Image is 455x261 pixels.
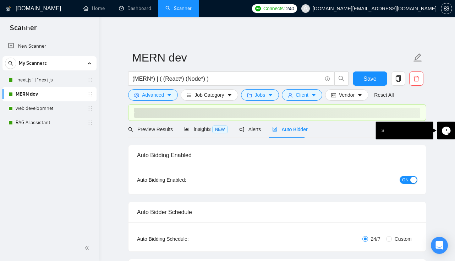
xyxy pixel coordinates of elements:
[184,127,189,132] span: area-chart
[331,92,336,98] span: idcard
[5,58,16,69] button: search
[165,5,192,11] a: searchScanner
[282,89,322,101] button: userClientcaret-down
[137,235,230,243] div: Auto Bidding Schedule:
[119,5,151,11] a: dashboardDashboard
[142,91,164,99] span: Advanced
[288,92,293,98] span: user
[374,91,394,99] a: Reset All
[2,56,97,130] li: My Scanners
[272,127,277,132] span: robot
[128,89,178,101] button: settingAdvancedcaret-down
[311,92,316,98] span: caret-down
[6,3,11,15] img: logo
[409,71,423,86] button: delete
[16,73,83,87] a: "next.js" | "next js
[2,39,97,53] li: New Scanner
[286,5,294,12] span: 240
[255,6,261,11] img: upwork-logo.png
[83,5,105,11] a: homeHome
[410,75,423,82] span: delete
[239,127,261,132] span: Alerts
[441,6,452,11] span: setting
[339,91,355,99] span: Vendor
[128,127,173,132] span: Preview Results
[441,3,452,14] button: setting
[194,91,224,99] span: Job Category
[227,92,232,98] span: caret-down
[16,101,83,116] a: web developmnet
[263,5,285,12] span: Connects:
[272,127,307,132] span: Auto Bidder
[247,92,252,98] span: folder
[325,76,330,81] span: info-circle
[212,126,228,133] span: NEW
[391,75,405,82] span: copy
[335,75,348,82] span: search
[87,91,93,97] span: holder
[184,126,227,132] span: Insights
[334,71,349,86] button: search
[134,92,139,98] span: setting
[181,89,238,101] button: barsJob Categorycaret-down
[87,120,93,126] span: holder
[357,92,362,98] span: caret-down
[16,116,83,130] a: RAG AI assistant
[391,71,405,86] button: copy
[5,61,16,66] span: search
[137,202,417,222] div: Auto Bidder Schedule
[4,23,42,38] span: Scanner
[137,145,417,165] div: Auto Bidding Enabled
[87,77,93,83] span: holder
[255,91,265,99] span: Jobs
[413,53,422,62] span: edit
[353,71,387,86] button: Save
[84,244,92,251] span: double-left
[392,235,415,243] span: Custom
[239,127,244,132] span: notification
[8,39,91,53] a: New Scanner
[137,176,230,184] div: Auto Bidding Enabled:
[128,127,133,132] span: search
[431,237,448,254] div: Open Intercom Messenger
[303,6,308,11] span: user
[132,49,412,66] input: Scanner name...
[16,87,83,101] a: MERN dev
[187,92,192,98] span: bars
[325,89,368,101] button: idcardVendorcaret-down
[19,56,47,70] span: My Scanners
[167,92,172,98] span: caret-down
[268,92,273,98] span: caret-down
[368,235,383,243] span: 24/7
[241,89,279,101] button: folderJobscaret-down
[441,6,452,11] a: setting
[296,91,308,99] span: Client
[132,74,322,83] input: Search Freelance Jobs...
[87,106,93,111] span: holder
[402,176,409,184] span: ON
[363,74,376,83] span: Save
